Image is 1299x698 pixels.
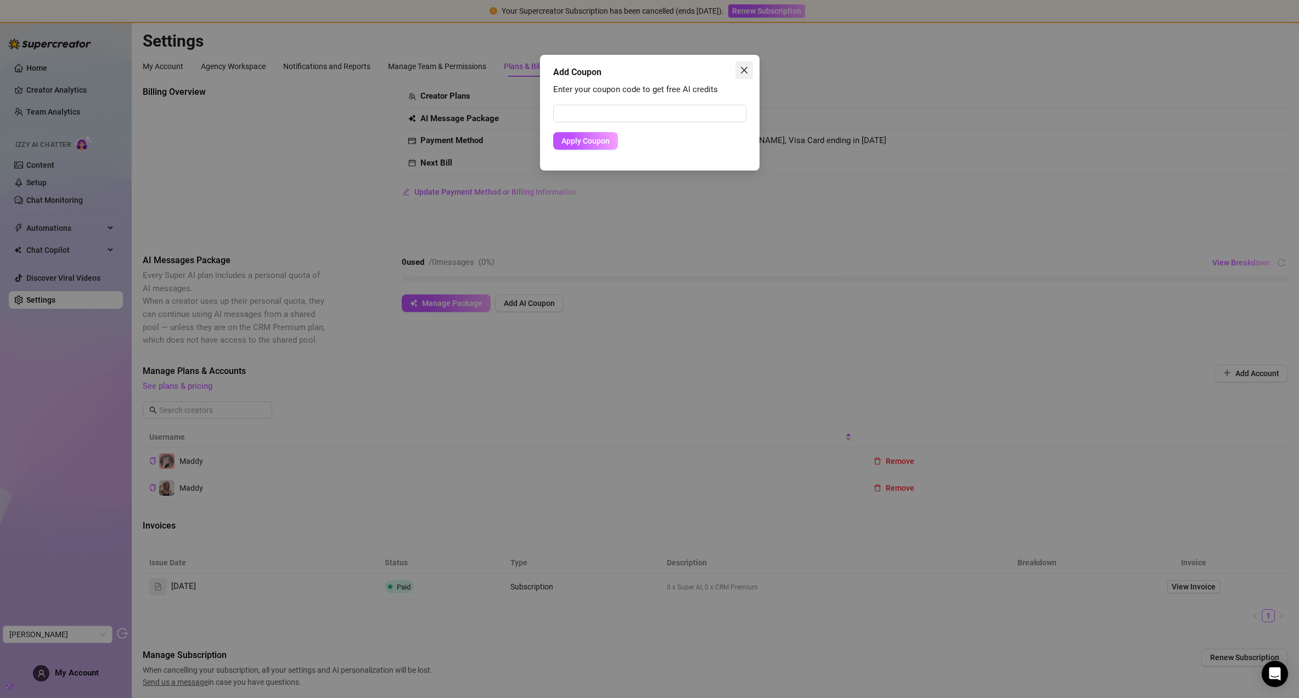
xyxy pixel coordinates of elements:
[553,66,746,79] div: Add Coupon
[735,61,753,79] button: Close
[1262,661,1288,687] div: Open Intercom Messenger
[561,137,610,145] span: Apply Coupon
[740,66,749,75] span: close
[553,132,618,150] button: Apply Coupon
[553,83,746,97] div: Enter your coupon code to get free AI credits
[735,66,753,75] span: Close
